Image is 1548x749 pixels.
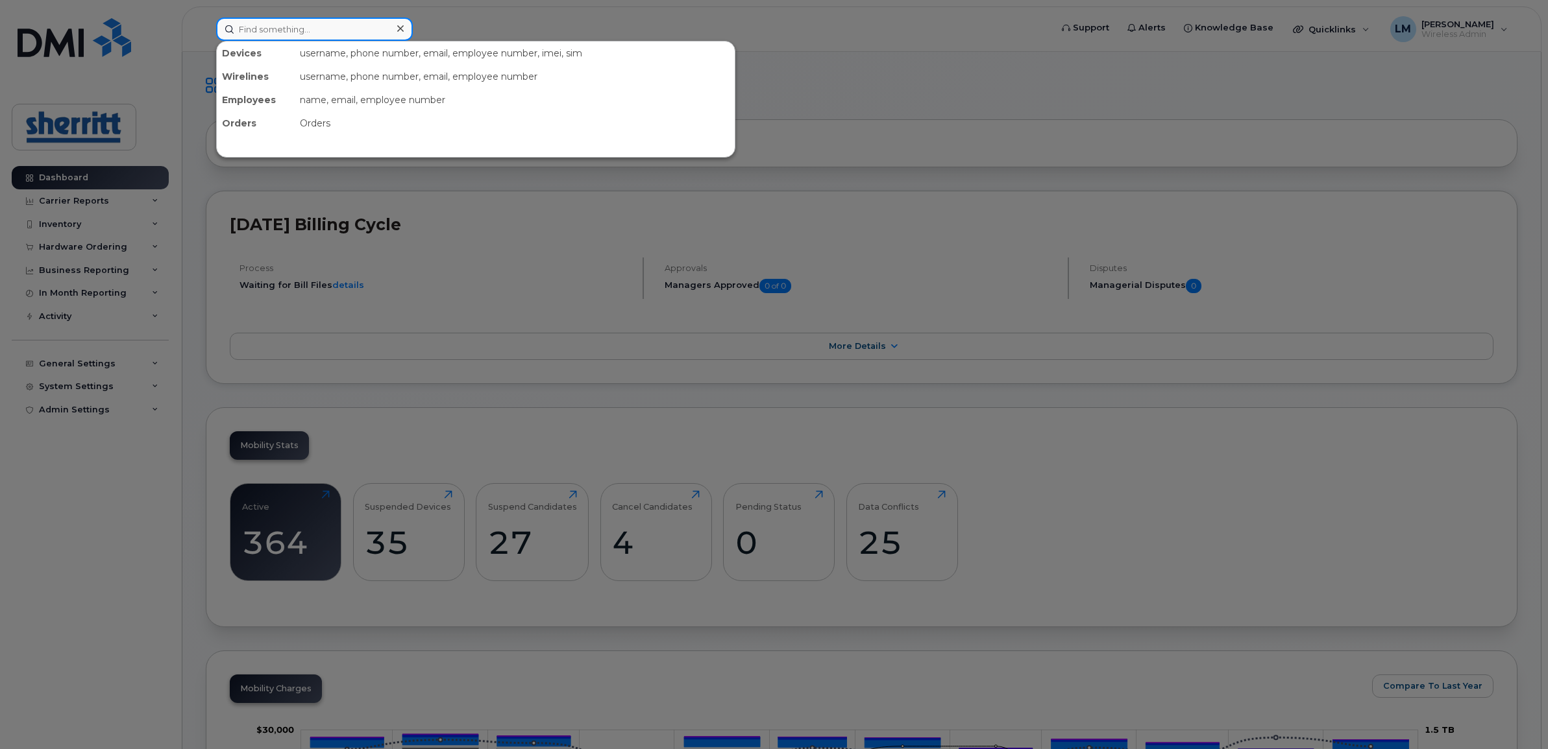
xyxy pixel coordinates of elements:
div: Wirelines [217,65,295,88]
div: username, phone number, email, employee number [295,65,735,88]
div: Orders [217,112,295,135]
div: username, phone number, email, employee number, imei, sim [295,42,735,65]
div: Devices [217,42,295,65]
div: name, email, employee number [295,88,735,112]
div: Employees [217,88,295,112]
div: Orders [295,112,735,135]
